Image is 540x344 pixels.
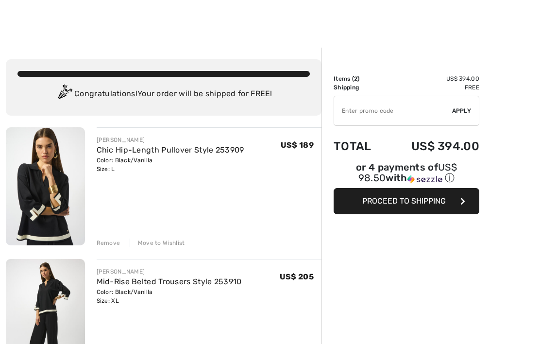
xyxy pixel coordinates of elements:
img: Congratulation2.svg [55,85,74,104]
td: US$ 394.00 [386,130,479,163]
a: Mid-Rise Belted Trousers Style 253910 [97,277,242,286]
div: or 4 payments ofUS$ 98.50withSezzle Click to learn more about Sezzle [334,163,479,188]
td: Items ( ) [334,74,386,83]
span: US$ 98.50 [358,161,457,184]
div: Color: Black/Vanilla Size: XL [97,288,242,305]
span: US$ 189 [281,140,314,150]
span: 2 [354,75,357,82]
span: US$ 205 [280,272,314,281]
div: or 4 payments of with [334,163,479,185]
div: [PERSON_NAME] [97,136,244,144]
img: Sezzle [407,175,442,184]
div: Remove [97,239,120,247]
td: US$ 394.00 [386,74,479,83]
div: Move to Wishlist [130,239,185,247]
div: [PERSON_NAME] [97,267,242,276]
div: Congratulations! Your order will be shipped for FREE! [17,85,310,104]
span: Proceed to Shipping [362,196,446,206]
button: Proceed to Shipping [334,188,479,214]
img: Chic Hip-Length Pullover Style 253909 [6,127,85,245]
div: Color: Black/Vanilla Size: L [97,156,244,173]
span: Apply [452,106,472,115]
td: Free [386,83,479,92]
a: Chic Hip-Length Pullover Style 253909 [97,145,244,155]
td: Total [334,130,386,163]
input: Promo code [334,96,452,125]
td: Shipping [334,83,386,92]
